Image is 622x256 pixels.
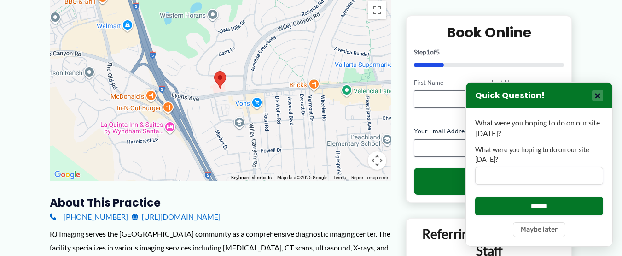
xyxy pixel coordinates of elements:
label: Last Name [492,78,564,87]
a: [URL][DOMAIN_NAME] [132,210,221,224]
h3: Quick Question! [475,90,545,101]
a: Terms (opens in new tab) [333,175,346,180]
label: What were you hoping to do on our site [DATE]? [475,145,603,164]
button: Toggle fullscreen view [368,1,386,19]
label: Your Email Address [414,126,564,136]
button: Maybe later [513,222,565,237]
h3: About this practice [50,196,391,210]
img: Google [52,169,82,181]
span: 5 [436,48,440,55]
label: First Name [414,78,486,87]
h2: Book Online [414,23,564,41]
a: Open this area in Google Maps (opens a new window) [52,169,82,181]
span: 1 [426,48,430,55]
span: Map data ©2025 Google [277,175,327,180]
a: [PHONE_NUMBER] [50,210,128,224]
button: Close [592,90,603,101]
a: Report a map error [351,175,388,180]
p: What were you hoping to do on our site [DATE]? [475,118,603,138]
button: Keyboard shortcuts [231,174,272,181]
button: Map camera controls [368,151,386,170]
p: Step of [414,48,564,55]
